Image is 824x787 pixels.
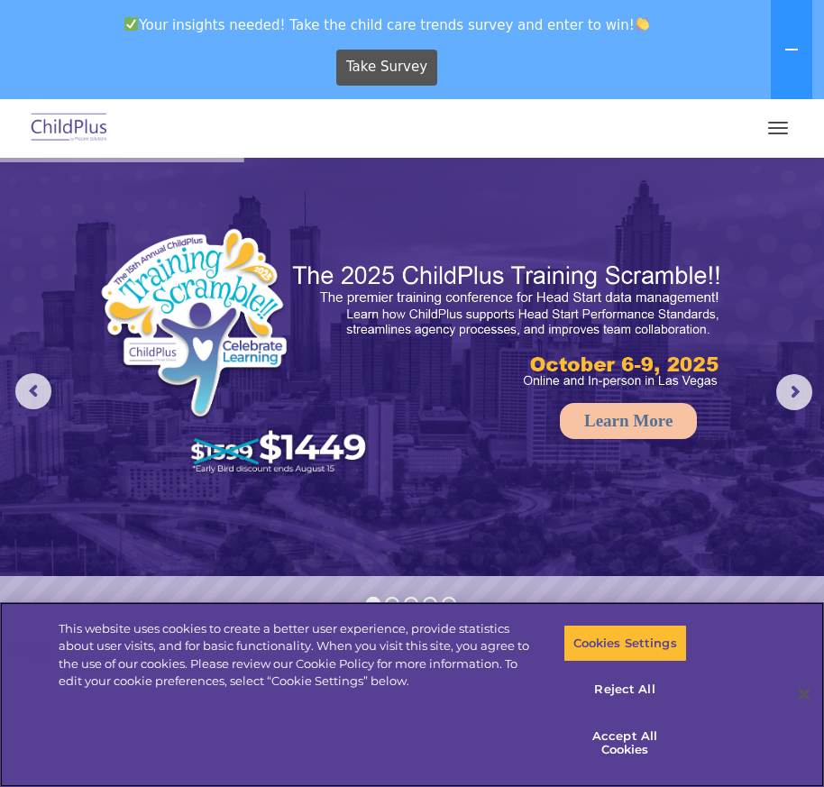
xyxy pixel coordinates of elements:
[636,17,649,31] img: 👏
[346,51,427,83] span: Take Survey
[563,718,687,769] button: Accept All Cookies
[27,107,112,150] img: ChildPlus by Procare Solutions
[563,671,687,709] button: Reject All
[7,7,767,42] span: Your insights needed! Take the child care trends survey and enter to win!
[59,620,538,691] div: This website uses cookies to create a better user experience, provide statistics about user visit...
[784,674,824,714] button: Close
[124,17,138,31] img: ✅
[560,403,697,439] a: Learn More
[336,50,438,86] a: Take Survey
[563,625,687,663] button: Cookies Settings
